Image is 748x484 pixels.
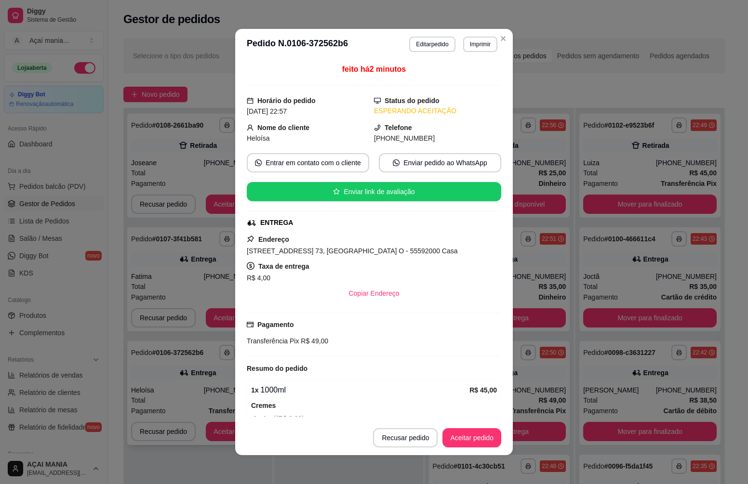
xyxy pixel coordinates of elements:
button: Copiar Endereço [341,284,407,303]
button: starEnviar link de avaliação [247,182,501,201]
strong: Pagamento [257,321,294,328]
button: Close [495,31,511,46]
span: phone [374,124,381,131]
button: Aceitar pedido [442,428,501,447]
span: whats-app [255,159,262,166]
strong: Resumo do pedido [247,365,307,372]
strong: R$ 45,00 [469,386,497,394]
strong: Nome do cliente [257,124,309,131]
span: Açaí ( R$ 0,00 ) [253,413,497,424]
span: R$ 49,00 [299,337,328,345]
button: whats-appEntrar em contato com o cliente [247,153,369,172]
span: [PHONE_NUMBER] [374,134,435,142]
span: calendar [247,97,254,104]
span: Heloísa [247,134,269,142]
strong: Horário do pedido [257,97,316,105]
span: pushpin [247,235,254,243]
div: ESPERANDO ACEITAÇÃO [374,106,501,116]
span: [DATE] 22:57 [247,107,287,115]
strong: Taxa de entrega [258,262,309,270]
span: R$ 4,00 [247,274,270,282]
button: Editarpedido [409,37,455,52]
span: feito há 2 minutos [342,65,406,73]
strong: Cremes [251,402,276,409]
button: Recusar pedido [373,428,438,447]
strong: 1 x [251,386,259,394]
span: desktop [374,97,381,104]
strong: Telefone [385,124,412,131]
span: whats-app [393,159,400,166]
div: ENTREGA [260,218,293,228]
div: 1000ml [251,384,469,396]
strong: 1 x [253,415,262,422]
button: Imprimir [463,37,497,52]
button: whats-appEnviar pedido ao WhatsApp [379,153,501,172]
span: credit-card [247,321,254,328]
span: user [247,124,254,131]
span: Transferência Pix [247,337,299,345]
strong: Status do pedido [385,97,440,105]
span: star [333,188,340,195]
strong: Endereço [258,235,289,243]
h3: Pedido N. 0106-372562b6 [247,37,348,52]
span: [STREET_ADDRESS] 73, [GEOGRAPHIC_DATA] O - 55592000 Casa [247,247,458,255]
span: dollar [247,262,254,270]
